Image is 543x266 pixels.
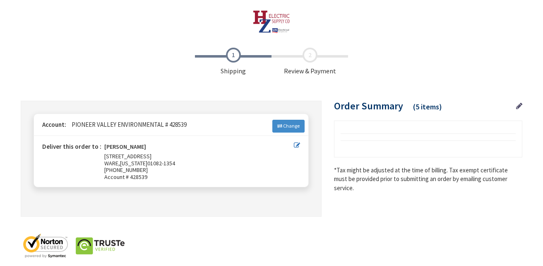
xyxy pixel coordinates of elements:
: *Tax might be adjusted at the time of billing. Tax exempt certificate must be provided prior to s... [334,166,522,192]
span: Change [283,123,300,129]
img: HZ Electric Supply [253,10,291,33]
span: [STREET_ADDRESS] [104,152,151,160]
span: PIONEER VALLEY ENVIRONMENTAL # 428539 [67,121,187,128]
span: Review & Payment [271,48,348,76]
span: (5 items) [413,102,442,111]
span: Shipping [195,48,271,76]
span: [US_STATE] [120,160,147,167]
strong: Account: [42,121,66,128]
span: Account # 428539 [104,174,294,181]
span: Order Summary [334,99,403,112]
a: Change [272,120,305,132]
strong: [PERSON_NAME] [104,143,146,153]
img: norton-seal.png [21,233,70,258]
span: WARE, [104,160,120,167]
img: truste-seal.png [75,233,125,258]
span: 01082-1354 [147,160,175,167]
span: [PHONE_NUMBER] [104,166,148,174]
strong: Deliver this order to : [42,143,101,150]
